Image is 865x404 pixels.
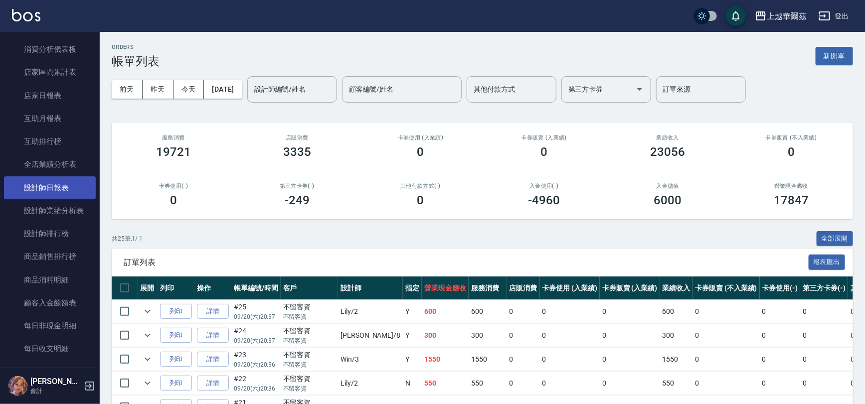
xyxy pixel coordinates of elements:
[234,336,278,345] p: 09/20 (六) 20:37
[4,153,96,176] a: 全店業績分析表
[112,44,160,50] h2: ORDERS
[160,376,192,391] button: 列印
[507,300,540,323] td: 0
[338,372,403,395] td: Lily /2
[197,328,229,343] a: 詳情
[204,80,242,99] button: [DATE]
[422,300,469,323] td: 600
[194,276,231,300] th: 操作
[650,145,685,159] h3: 23056
[112,80,143,99] button: 前天
[8,376,28,396] img: Person
[618,183,717,189] h2: 入金儲值
[371,135,471,141] h2: 卡券使用 (入業績)
[422,348,469,371] td: 1550
[247,183,347,189] h2: 第三方卡券(-)
[173,80,204,99] button: 今天
[170,193,177,207] h3: 0
[231,300,281,323] td: #25
[507,348,540,371] td: 0
[760,324,801,347] td: 0
[774,193,809,207] h3: 17847
[4,84,96,107] a: 店家日報表
[4,61,96,84] a: 店家區間累計表
[767,10,807,22] div: 上越華爾茲
[124,258,809,268] span: 訂單列表
[283,336,336,345] p: 不留客資
[231,372,281,395] td: #22
[283,326,336,336] div: 不留客資
[283,384,336,393] p: 不留客資
[4,269,96,291] a: 商品消耗明細
[138,276,158,300] th: 展開
[692,348,759,371] td: 0
[338,300,403,323] td: Lily /2
[160,304,192,319] button: 列印
[283,350,336,360] div: 不留客資
[815,7,853,25] button: 登出
[124,183,223,189] h2: 卡券使用(-)
[140,352,155,367] button: expand row
[112,234,143,243] p: 共 25 筆, 1 / 1
[403,348,422,371] td: Y
[285,193,310,207] h3: -249
[760,348,801,371] td: 0
[403,324,422,347] td: Y
[800,276,848,300] th: 第三方卡券(-)
[809,257,846,267] a: 報表匯出
[4,291,96,314] a: 顧客入金餘額表
[417,193,424,207] h3: 0
[469,372,507,395] td: 550
[660,324,693,347] td: 300
[469,300,507,323] td: 600
[234,360,278,369] p: 09/20 (六) 20:36
[540,324,600,347] td: 0
[338,348,403,371] td: Win /3
[160,328,192,343] button: 列印
[507,276,540,300] th: 店販消費
[338,324,403,347] td: [PERSON_NAME] /8
[692,324,759,347] td: 0
[540,276,600,300] th: 卡券使用 (入業績)
[540,300,600,323] td: 0
[283,374,336,384] div: 不留客資
[4,199,96,222] a: 設計師業績分析表
[403,372,422,395] td: N
[540,348,600,371] td: 0
[692,372,759,395] td: 0
[469,348,507,371] td: 1550
[4,107,96,130] a: 互助月報表
[751,6,811,26] button: 上越華爾茲
[124,135,223,141] h3: 服務消費
[469,324,507,347] td: 300
[654,193,682,207] h3: 6000
[632,81,648,97] button: Open
[156,145,191,159] h3: 19721
[143,80,173,99] button: 昨天
[4,361,96,384] a: 收支分類明細表
[160,352,192,367] button: 列印
[140,328,155,343] button: expand row
[600,276,660,300] th: 卡券販賣 (入業績)
[528,193,560,207] h3: -4960
[800,324,848,347] td: 0
[660,276,693,300] th: 業績收入
[403,300,422,323] td: Y
[338,276,403,300] th: 設計師
[816,51,853,60] a: 新開單
[4,222,96,245] a: 設計師排行榜
[816,47,853,65] button: 新開單
[371,183,471,189] h2: 其他付款方式(-)
[800,372,848,395] td: 0
[403,276,422,300] th: 指定
[4,130,96,153] a: 互助排行榜
[469,276,507,300] th: 服務消費
[158,276,194,300] th: 列印
[30,387,81,396] p: 會計
[788,145,795,159] h3: 0
[692,276,759,300] th: 卡券販賣 (不入業績)
[760,300,801,323] td: 0
[618,135,717,141] h2: 業績收入
[600,324,660,347] td: 0
[507,372,540,395] td: 0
